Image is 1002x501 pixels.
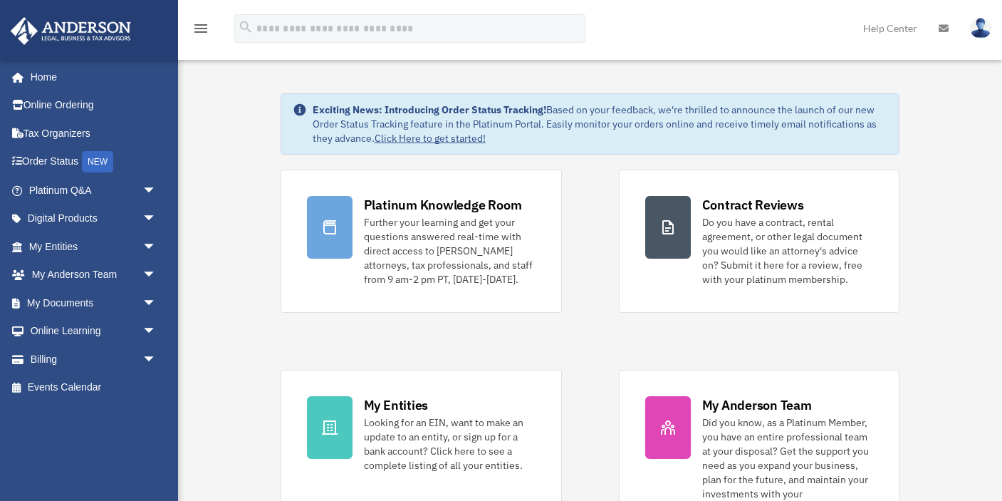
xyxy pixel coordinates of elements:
[192,20,209,37] i: menu
[10,373,178,402] a: Events Calendar
[10,232,178,261] a: My Entitiesarrow_drop_down
[619,170,900,313] a: Contract Reviews Do you have a contract, rental agreement, or other legal document you would like...
[142,205,171,234] span: arrow_drop_down
[281,170,562,313] a: Platinum Knowledge Room Further your learning and get your questions answered real-time with dire...
[142,345,171,374] span: arrow_drop_down
[10,261,178,289] a: My Anderson Teamarrow_drop_down
[970,18,991,38] img: User Pic
[82,151,113,172] div: NEW
[142,317,171,346] span: arrow_drop_down
[238,19,254,35] i: search
[10,205,178,233] a: Digital Productsarrow_drop_down
[142,232,171,262] span: arrow_drop_down
[10,317,178,346] a: Online Learningarrow_drop_down
[142,176,171,205] span: arrow_drop_down
[10,148,178,177] a: Order StatusNEW
[142,261,171,290] span: arrow_drop_down
[10,289,178,317] a: My Documentsarrow_drop_down
[10,176,178,205] a: Platinum Q&Aarrow_drop_down
[10,345,178,373] a: Billingarrow_drop_down
[702,396,812,414] div: My Anderson Team
[192,25,209,37] a: menu
[364,396,428,414] div: My Entities
[6,17,135,45] img: Anderson Advisors Platinum Portal
[313,103,546,116] strong: Exciting News: Introducing Order Status Tracking!
[702,215,874,286] div: Do you have a contract, rental agreement, or other legal document you would like an attorney's ad...
[313,103,888,145] div: Based on your feedback, we're thrilled to announce the launch of our new Order Status Tracking fe...
[142,289,171,318] span: arrow_drop_down
[702,196,804,214] div: Contract Reviews
[364,415,536,472] div: Looking for an EIN, want to make an update to an entity, or sign up for a bank account? Click her...
[10,91,178,120] a: Online Ordering
[10,63,171,91] a: Home
[364,196,522,214] div: Platinum Knowledge Room
[10,119,178,148] a: Tax Organizers
[375,132,486,145] a: Click Here to get started!
[364,215,536,286] div: Further your learning and get your questions answered real-time with direct access to [PERSON_NAM...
